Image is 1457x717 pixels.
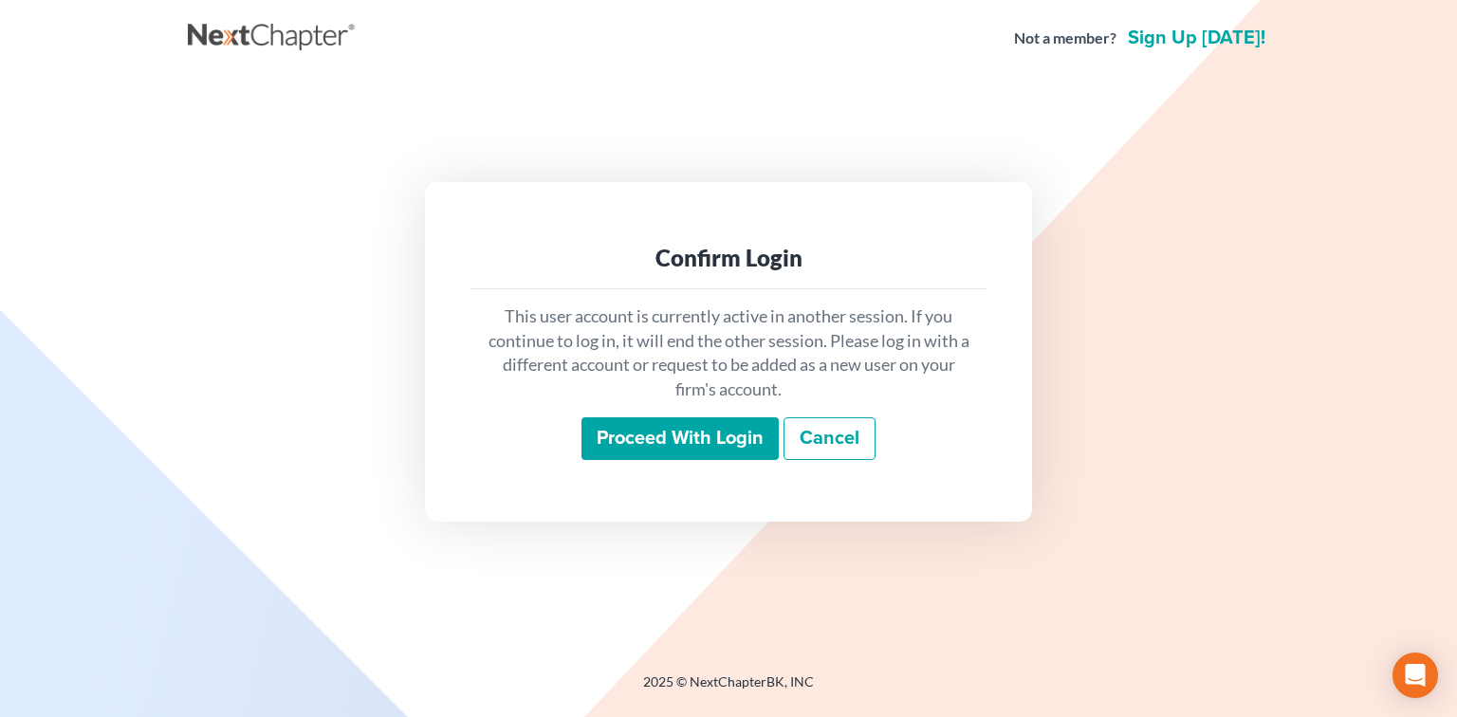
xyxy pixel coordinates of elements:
input: Proceed with login [581,417,779,461]
div: Confirm Login [486,243,971,273]
div: Open Intercom Messenger [1392,653,1438,698]
a: Cancel [784,417,876,461]
strong: Not a member? [1014,28,1116,49]
a: Sign up [DATE]! [1124,28,1269,47]
p: This user account is currently active in another session. If you continue to log in, it will end ... [486,304,971,402]
div: 2025 © NextChapterBK, INC [188,672,1269,707]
